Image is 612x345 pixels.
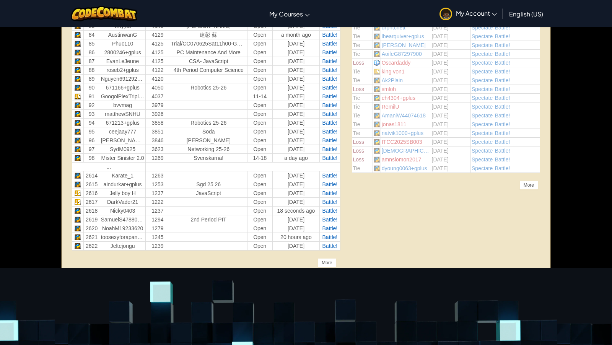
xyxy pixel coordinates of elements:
td: lbearquiver+gplus [381,32,431,41]
a: Battle! [495,156,510,163]
td: [DATE] [272,57,320,66]
a: Battle! [495,86,510,92]
a: Spectate [472,156,493,163]
td: Open [247,127,272,136]
a: Battle! [495,68,510,75]
td: Open [247,75,272,83]
span: Tie [353,68,360,75]
a: Spectate [472,139,493,145]
a: Battle! [322,208,338,214]
td: roseb2+gplus [100,66,145,75]
td: Open [247,57,272,66]
span: Battle! [322,85,338,91]
td: 95 [83,127,100,136]
td: 671166+gplus [100,83,145,92]
a: Battle! [322,199,338,205]
a: Battle! [495,42,510,48]
td: [DATE] [272,136,320,145]
td: Open [247,207,272,215]
td: [DATE] [272,215,320,224]
td: 1294 [145,215,170,224]
span: Battle! [322,137,338,143]
span: Loss [353,148,365,154]
span: Tie [353,77,360,83]
td: [DATE] [272,171,320,180]
span: Battle! [322,58,338,64]
span: Battle! [495,121,510,127]
a: Battle! [322,49,338,55]
td: [DATE] [272,92,320,101]
td: 1237 [145,207,170,215]
span: Tie [353,121,360,127]
td: EvanLeJeune [100,57,145,66]
td: [DATE] [431,155,470,164]
a: CodeCombat logo [71,6,138,21]
td: 2nd Period PIT [170,215,247,224]
span: Battle! [322,234,338,240]
span: Battle! [322,243,338,249]
td: 2619 [83,215,100,224]
a: Battle! [322,102,338,108]
td: Soda [170,127,247,136]
td: 87 [83,57,100,66]
td: [DATE] [431,41,470,49]
span: Battle! [495,33,510,39]
td: 4120 [145,75,170,83]
td: [PERSON_NAME] [170,136,247,145]
td: NoahM19233620 [100,224,145,233]
td: smloh [381,85,431,93]
td: 1222 [145,198,170,207]
a: Battle! [322,190,338,196]
a: English (US) [505,3,547,24]
td: [PERSON_NAME] [100,136,145,145]
td: [DATE] [431,76,470,85]
span: English (US) [509,10,543,18]
a: Spectate [472,148,493,154]
a: Spectate [472,68,493,75]
span: Spectate [472,165,493,171]
a: Spectate [472,95,493,101]
span: Spectate [472,42,493,48]
td: DarkVader21 [100,198,145,207]
td: 3858 [145,119,170,127]
td: 14-18 [247,154,272,163]
span: Battle! [495,60,510,66]
td: ITCC2025SB003 [381,137,431,146]
td: Open [247,136,272,145]
td: bvvmag [100,101,145,110]
td: 建彰 蘇 [170,31,247,39]
a: Spectate [472,51,493,57]
a: Battle! [495,148,510,154]
td: SamuelS47880537 [100,215,145,224]
td: 1237 [145,189,170,198]
td: [DATE] [431,102,470,111]
span: Spectate [472,112,493,119]
td: 88 [83,66,100,75]
span: Tie [353,24,360,31]
td: Open [247,66,272,75]
span: Tie [353,130,360,136]
a: Battle! [322,111,338,117]
span: Tie [353,95,360,101]
span: Battle! [322,155,338,161]
td: Karate_1 [100,171,145,180]
a: Spectate [472,121,493,127]
a: Spectate [472,130,493,136]
td: Open [247,171,272,180]
span: Battle! [322,76,338,82]
td: Nicky0403 [100,207,145,215]
span: Spectate [472,77,493,83]
span: Battle! [322,120,338,126]
td: Open [247,101,272,110]
td: Open [247,83,272,92]
td: 89 [83,75,100,83]
td: ... [72,163,146,171]
span: Spectate [472,60,493,66]
td: 4050 [145,83,170,92]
